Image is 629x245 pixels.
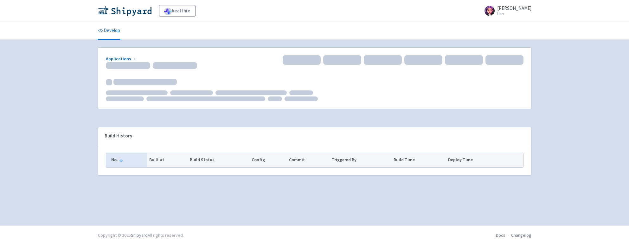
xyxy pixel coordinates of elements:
[106,56,137,62] a: Applications
[98,22,120,40] a: Develop
[287,153,330,167] th: Commit
[497,12,531,16] small: User
[392,153,446,167] th: Build Time
[147,153,188,167] th: Built at
[330,153,392,167] th: Triggered By
[105,132,515,140] div: Build History
[111,156,145,163] button: No.
[98,232,184,239] div: Copyright © 2025 All rights reserved.
[511,232,531,238] a: Changelog
[496,232,505,238] a: Docs
[131,232,148,238] a: Shipyard
[497,5,531,11] span: [PERSON_NAME]
[188,153,250,167] th: Build Status
[98,6,151,16] img: Shipyard logo
[159,5,196,17] a: healthie
[250,153,287,167] th: Config
[481,6,531,16] a: [PERSON_NAME] User
[446,153,508,167] th: Deploy Time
